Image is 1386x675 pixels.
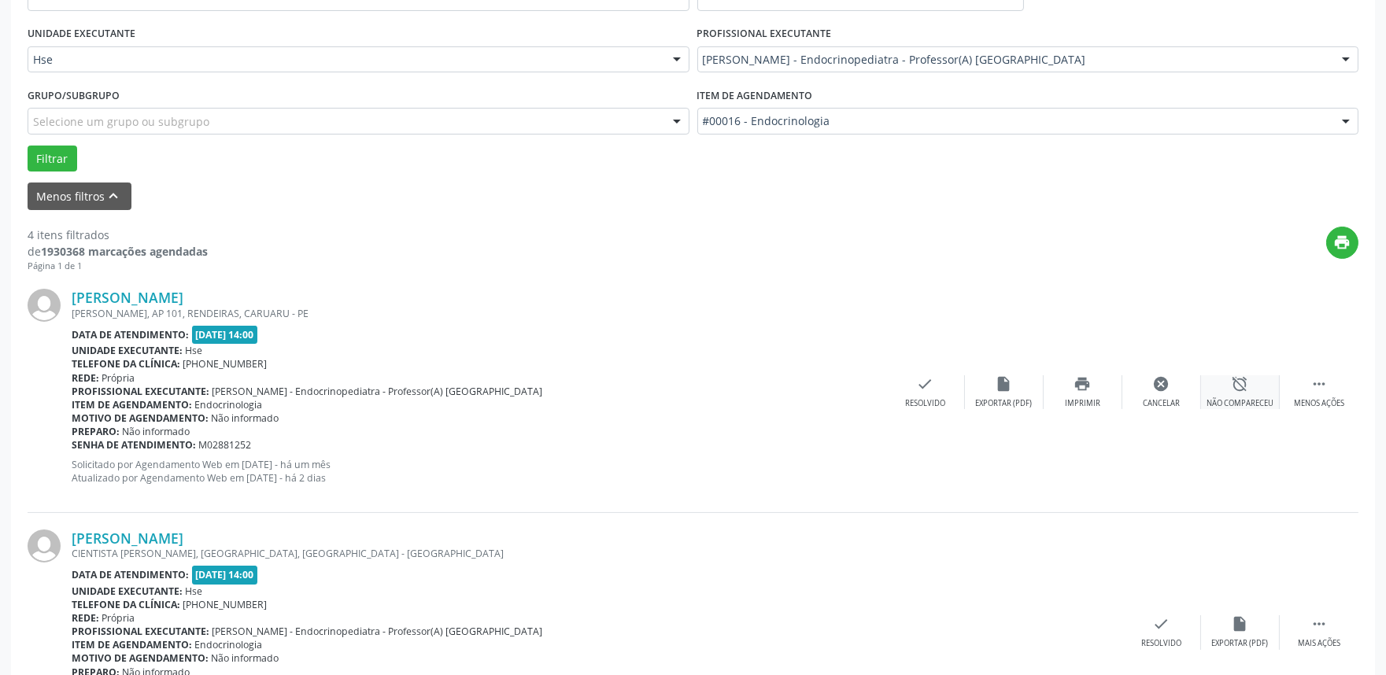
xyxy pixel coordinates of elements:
span: Endocrinologia [195,638,263,651]
img: img [28,289,61,322]
span: Hse [186,585,203,598]
span: Não informado [123,425,190,438]
p: Solicitado por Agendamento Web em [DATE] - há um mês Atualizado por Agendamento Web em [DATE] - h... [72,458,886,485]
span: M02881252 [199,438,252,452]
b: Telefone da clínica: [72,598,180,611]
div: Resolvido [1141,638,1181,649]
i: print [1334,234,1351,251]
div: Não compareceu [1207,398,1273,409]
div: Menos ações [1294,398,1344,409]
div: 4 itens filtrados [28,227,208,243]
span: Selecione um grupo ou subgrupo [33,113,209,130]
label: Item de agendamento [697,83,813,108]
label: PROFISSIONAL EXECUTANTE [697,22,832,46]
b: Data de atendimento: [72,568,189,581]
b: Unidade executante: [72,585,183,598]
i: alarm_off [1232,375,1249,393]
span: Hse [33,52,657,68]
button: Menos filtroskeyboard_arrow_up [28,183,131,210]
span: Própria [102,611,135,625]
b: Profissional executante: [72,385,209,398]
div: [PERSON_NAME], AP 101, RENDEIRAS, CARUARU - PE [72,307,886,320]
i: check [917,375,934,393]
b: Profissional executante: [72,625,209,638]
label: UNIDADE EXECUTANTE [28,22,135,46]
span: [PHONE_NUMBER] [183,357,268,371]
button: Filtrar [28,146,77,172]
label: Grupo/Subgrupo [28,83,120,108]
b: Rede: [72,371,99,385]
b: Preparo: [72,425,120,438]
i: cancel [1153,375,1170,393]
b: Item de agendamento: [72,638,192,651]
i: keyboard_arrow_up [105,187,123,205]
a: [PERSON_NAME] [72,529,183,547]
span: [DATE] 14:00 [192,326,258,344]
span: [PERSON_NAME] - Endocrinopediatra - Professor(A) [GEOGRAPHIC_DATA] [213,385,543,398]
div: Imprimir [1065,398,1100,409]
i: print [1074,375,1092,393]
span: Endocrinologia [195,398,263,411]
span: [PERSON_NAME] - Endocrinopediatra - Professor(A) [GEOGRAPHIC_DATA] [213,625,543,638]
span: [PHONE_NUMBER] [183,598,268,611]
b: Data de atendimento: [72,328,189,341]
b: Rede: [72,611,99,625]
strong: 1930368 marcações agendadas [41,244,208,259]
div: Exportar (PDF) [1212,638,1269,649]
i: insert_drive_file [1232,615,1249,633]
i:  [1310,615,1328,633]
b: Motivo de agendamento: [72,651,209,665]
i:  [1310,375,1328,393]
b: Unidade executante: [72,344,183,357]
span: Não informado [212,411,279,425]
div: Exportar (PDF) [976,398,1033,409]
button: print [1326,227,1358,259]
span: Não informado [212,651,279,665]
b: Telefone da clínica: [72,357,180,371]
i: check [1153,615,1170,633]
div: Resolvido [905,398,945,409]
span: Própria [102,371,135,385]
b: Senha de atendimento: [72,438,196,452]
b: Motivo de agendamento: [72,411,209,425]
span: [PERSON_NAME] - Endocrinopediatra - Professor(A) [GEOGRAPHIC_DATA] [703,52,1327,68]
span: [DATE] 14:00 [192,566,258,584]
div: CIENTISTA [PERSON_NAME], [GEOGRAPHIC_DATA], [GEOGRAPHIC_DATA] - [GEOGRAPHIC_DATA] [72,547,1122,560]
div: de [28,243,208,260]
div: Cancelar [1143,398,1180,409]
i: insert_drive_file [996,375,1013,393]
span: #00016 - Endocrinologia [703,113,1327,129]
span: Hse [186,344,203,357]
a: [PERSON_NAME] [72,289,183,306]
b: Item de agendamento: [72,398,192,411]
img: img [28,529,61,562]
div: Página 1 de 1 [28,260,208,273]
div: Mais ações [1298,638,1340,649]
